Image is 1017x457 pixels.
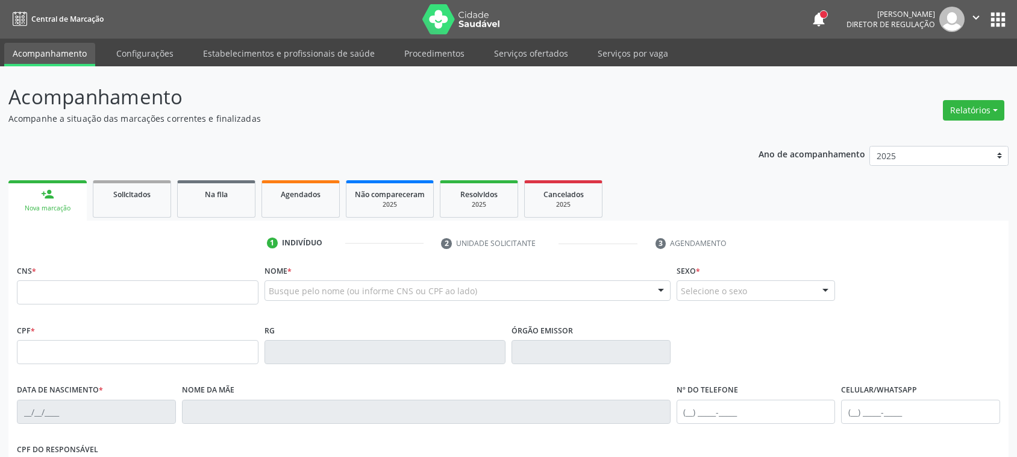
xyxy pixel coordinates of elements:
[41,188,54,201] div: person_add
[543,189,584,200] span: Cancelados
[264,321,275,340] label: RG
[677,381,738,400] label: Nº do Telefone
[31,14,104,24] span: Central de Marcação
[943,100,1004,121] button: Relatórios
[396,43,473,64] a: Procedimentos
[195,43,383,64] a: Estabelecimentos e profissionais de saúde
[965,7,987,32] button: 
[512,321,573,340] label: Órgão emissor
[841,381,917,400] label: Celular/WhatsApp
[841,400,1000,424] input: (__) _____-_____
[987,9,1009,30] button: apps
[8,9,104,29] a: Central de Marcação
[113,189,151,200] span: Solicitados
[282,238,322,248] div: Indivíduo
[969,11,983,24] i: 
[759,146,865,161] p: Ano de acompanhamento
[4,43,95,66] a: Acompanhamento
[681,285,747,297] span: Selecione o sexo
[533,200,593,209] div: 2025
[589,43,677,64] a: Serviços por vaga
[8,82,709,112] p: Acompanhamento
[677,262,700,280] label: Sexo
[264,262,292,280] label: Nome
[460,189,498,200] span: Resolvidos
[846,19,935,30] span: Diretor de regulação
[267,238,278,248] div: 1
[449,200,509,209] div: 2025
[17,400,176,424] input: __/__/____
[355,200,425,209] div: 2025
[281,189,321,200] span: Agendados
[269,285,477,297] span: Busque pelo nome (ou informe CNS ou CPF ao lado)
[677,400,836,424] input: (__) _____-_____
[182,381,234,400] label: Nome da mãe
[486,43,577,64] a: Serviços ofertados
[205,189,228,200] span: Na fila
[8,112,709,125] p: Acompanhe a situação das marcações correntes e finalizadas
[17,262,36,280] label: CNS
[17,204,78,213] div: Nova marcação
[355,189,425,200] span: Não compareceram
[846,9,935,19] div: [PERSON_NAME]
[939,7,965,32] img: img
[17,381,103,400] label: Data de nascimento
[108,43,182,64] a: Configurações
[810,11,827,28] button: notifications
[17,321,35,340] label: CPF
